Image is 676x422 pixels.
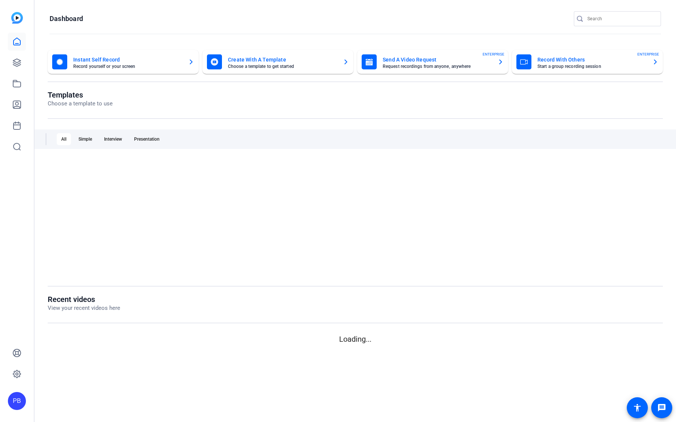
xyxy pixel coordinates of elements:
button: Send A Video RequestRequest recordings from anyone, anywhereENTERPRISE [357,50,508,74]
img: blue-gradient.svg [11,12,23,24]
span: ENTERPRISE [637,51,659,57]
mat-card-title: Create With A Template [228,55,337,64]
div: Simple [74,133,97,145]
h1: Recent videos [48,295,120,304]
mat-card-subtitle: Choose a template to get started [228,64,337,69]
mat-card-title: Record With Others [537,55,646,64]
span: ENTERPRISE [483,51,504,57]
mat-icon: message [657,403,666,412]
mat-card-subtitle: Record yourself or your screen [73,64,182,69]
mat-card-subtitle: Start a group recording session [537,64,646,69]
p: Choose a template to use [48,99,113,108]
mat-card-title: Instant Self Record [73,55,182,64]
div: All [57,133,71,145]
mat-card-subtitle: Request recordings from anyone, anywhere [383,64,492,69]
h1: Dashboard [50,14,83,23]
input: Search [587,14,655,23]
p: Loading... [48,333,663,345]
div: Interview [100,133,127,145]
p: View your recent videos here [48,304,120,312]
div: PB [8,392,26,410]
mat-icon: accessibility [633,403,642,412]
div: Presentation [130,133,164,145]
mat-card-title: Send A Video Request [383,55,492,64]
button: Record With OthersStart a group recording sessionENTERPRISE [512,50,663,74]
button: Create With A TemplateChoose a template to get started [202,50,353,74]
button: Instant Self RecordRecord yourself or your screen [48,50,199,74]
h1: Templates [48,90,113,99]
